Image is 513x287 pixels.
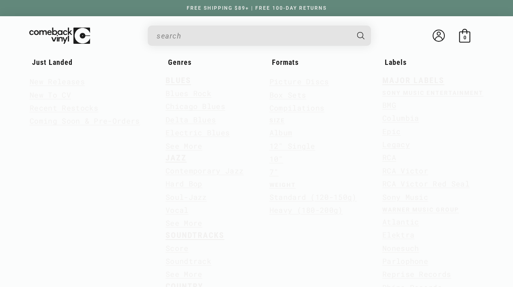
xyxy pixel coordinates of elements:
[382,99,396,111] a: BMG
[157,28,349,44] input: search
[166,87,211,100] a: Blues Rock
[382,164,428,177] a: RCA Victor
[166,153,187,163] a: JAZZ
[269,152,283,165] a: 10"
[382,228,414,241] a: Elektra
[382,138,410,151] a: Legacy
[166,100,225,113] a: Chicago Blues
[166,255,211,268] a: Soundtrack
[382,151,396,164] a: RCA
[269,75,329,88] a: Picture Discs
[166,216,203,229] a: See More
[30,114,140,127] a: Coming Soon & Pre-Orders
[32,58,73,66] span: Just Landed
[179,5,335,11] a: FREE SHIPPING $89+ | FREE 100-DAY RETURNS
[168,58,192,66] span: Genres
[382,177,470,190] a: RCA Victor Red Seal
[382,268,451,281] a: Reprise Records
[269,126,293,139] a: Album
[166,113,216,126] a: Delta Blues
[269,203,343,216] a: Heavy (180-200g)
[166,76,191,85] a: BLUES
[148,26,371,46] div: Search
[382,125,401,138] a: Epic
[166,191,207,203] a: Soul-Jazz
[382,111,419,124] a: Columbia
[166,231,224,240] a: SOUNDTRACKS
[166,139,203,152] a: See More
[166,242,189,255] a: Score
[382,255,428,268] a: Parlophone
[166,164,244,177] a: Contemporary Jazz
[272,58,299,66] span: Formats
[166,177,203,190] a: Hard Bop
[269,139,315,152] a: 12" Single
[385,58,407,66] span: Labels
[463,34,466,41] span: 0
[166,126,230,139] a: Electric Blues
[269,191,357,203] a: Standard (120-150g)
[30,88,71,101] a: New To CV
[30,75,85,88] a: New Releases
[382,242,419,255] a: Nonesuch
[382,191,428,203] a: Sony Music
[269,165,279,178] a: 7"
[166,268,203,281] a: See More
[350,26,372,46] button: Search
[166,203,189,216] a: Vocal
[382,215,419,228] a: Atlantic
[269,101,325,114] a: Compilations
[269,88,306,101] a: Box Sets
[30,101,99,114] a: Recent Restocks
